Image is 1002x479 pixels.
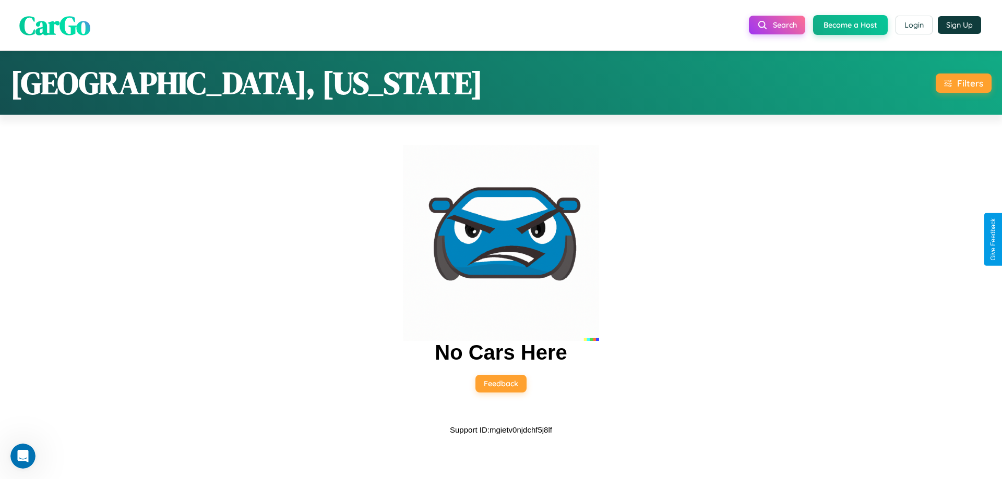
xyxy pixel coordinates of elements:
button: Feedback [475,375,527,392]
button: Search [749,16,805,34]
h1: [GEOGRAPHIC_DATA], [US_STATE] [10,62,483,104]
div: Filters [957,78,983,89]
button: Login [896,16,933,34]
button: Become a Host [813,15,888,35]
div: Give Feedback [989,218,997,261]
button: Sign Up [938,16,981,34]
iframe: Intercom live chat [10,444,35,469]
h2: No Cars Here [435,341,567,364]
button: Filters [936,73,992,93]
img: car [403,145,599,341]
span: Search [773,20,797,30]
p: Support ID: mgietv0njdchf5j8lf [450,423,552,437]
span: CarGo [19,7,90,43]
